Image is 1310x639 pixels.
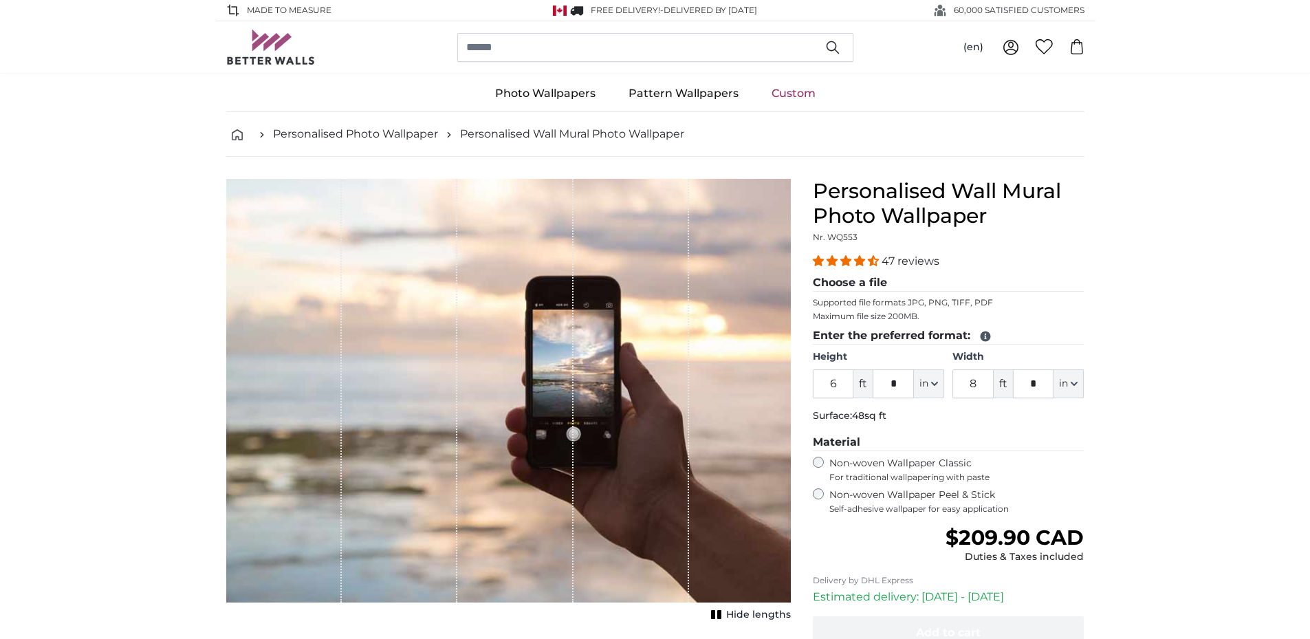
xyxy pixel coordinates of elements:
img: Betterwalls [226,30,316,65]
span: Nr. WQ553 [813,232,858,242]
span: $209.90 CAD [946,525,1084,550]
p: Supported file formats JPG, PNG, TIFF, PDF [813,297,1084,308]
a: Pattern Wallpapers [612,76,755,111]
button: Hide lengths [707,605,791,625]
a: Custom [755,76,832,111]
legend: Material [813,434,1084,451]
p: Estimated delivery: [DATE] - [DATE] [813,589,1084,605]
span: in [1059,377,1068,391]
div: 1 of 1 [226,179,791,625]
button: in [1054,369,1084,398]
img: Canada [553,6,567,16]
span: Self-adhesive wallpaper for easy application [829,503,1084,515]
div: Duties & Taxes included [946,550,1084,564]
span: ft [853,369,873,398]
span: 47 reviews [882,254,939,268]
span: 60,000 SATISFIED CUSTOMERS [954,4,1084,17]
span: 4.38 stars [813,254,882,268]
span: Hide lengths [726,608,791,622]
span: 48sq ft [852,409,886,422]
span: Add to cart [916,626,981,639]
a: Photo Wallpapers [479,76,612,111]
h1: Personalised Wall Mural Photo Wallpaper [813,179,1084,228]
nav: breadcrumbs [226,112,1084,157]
span: Made to Measure [247,4,331,17]
label: Non-woven Wallpaper Classic [829,457,1084,483]
span: Delivered by [DATE] [664,5,757,15]
p: Delivery by DHL Express [813,575,1084,586]
legend: Enter the preferred format: [813,327,1084,345]
button: (en) [952,35,994,60]
label: Height [813,350,944,364]
span: - [660,5,757,15]
label: Width [952,350,1084,364]
span: For traditional wallpapering with paste [829,472,1084,483]
label: Non-woven Wallpaper Peel & Stick [829,488,1084,515]
button: in [914,369,944,398]
span: FREE delivery! [591,5,660,15]
p: Surface: [813,409,1084,423]
a: Personalised Photo Wallpaper [273,126,438,142]
span: in [919,377,928,391]
legend: Choose a file [813,274,1084,292]
a: Personalised Wall Mural Photo Wallpaper [460,126,684,142]
p: Maximum file size 200MB. [813,311,1084,322]
span: ft [994,369,1013,398]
